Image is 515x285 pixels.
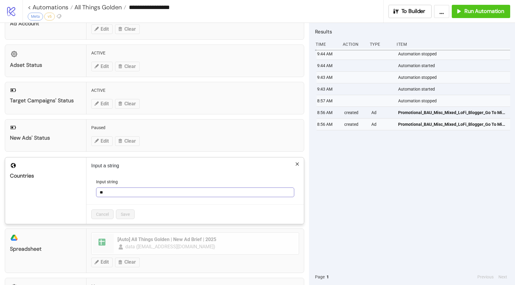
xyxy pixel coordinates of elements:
span: Run Automation [464,8,504,15]
div: Ad [371,107,394,118]
a: < Automations [28,4,73,10]
button: Previous [476,274,495,280]
div: Ad [371,119,394,130]
div: v5 [44,13,55,20]
div: Item [396,39,510,50]
div: 9:43 AM [317,83,339,95]
span: Promotional_BAU_Misc_Mixed_LoFi_Blogger_Go To Mini + Heavy Knit black_@eileencassidy__Video_20250... [398,109,507,116]
button: ... [434,5,449,18]
div: Action [342,39,365,50]
div: created [344,119,367,130]
span: Page [315,274,325,280]
button: Run Automation [452,5,510,18]
h2: Results [315,28,510,36]
label: Input string [96,178,122,185]
div: Automation stopped [398,48,512,60]
div: Automation stopped [398,72,512,83]
div: Automation started [398,83,512,95]
div: Countries [10,172,81,179]
div: created [344,107,367,118]
span: Promotional_BAU_Misc_Mixed_LoFi_Blogger_Go To Mini + Heavy Knit black_@eileencassidy__Video_20250... [398,121,507,128]
span: All Things Golden [73,3,122,11]
div: 9:44 AM [317,60,339,71]
div: Meta [28,13,43,20]
p: Input a string [91,162,299,169]
button: 1 [325,274,331,280]
div: 9:43 AM [317,72,339,83]
button: Save [116,209,135,219]
input: Input string [96,187,294,197]
div: Automation started [398,60,512,71]
div: 9:44 AM [317,48,339,60]
a: Promotional_BAU_Misc_Mixed_LoFi_Blogger_Go To Mini + Heavy Knit black_@eileencassidy__Video_20250... [398,107,507,118]
div: 8:57 AM [317,95,339,107]
button: Next [497,274,509,280]
span: To Builder [401,8,426,15]
a: Promotional_BAU_Misc_Mixed_LoFi_Blogger_Go To Mini + Heavy Knit black_@eileencassidy__Video_20250... [398,119,507,130]
div: 8:56 AM [317,119,339,130]
button: Cancel [91,209,114,219]
div: Type [369,39,392,50]
span: close [295,162,299,166]
div: 8:56 AM [317,107,339,118]
div: Automation stopped [398,95,512,107]
div: Time [315,39,338,50]
button: To Builder [389,5,432,18]
a: All Things Golden [73,4,126,10]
